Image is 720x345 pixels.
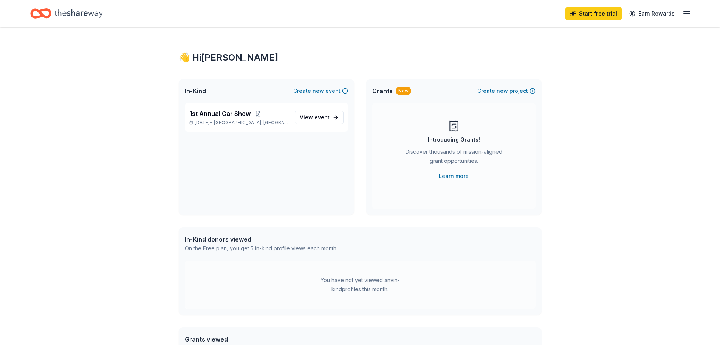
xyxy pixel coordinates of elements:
[30,5,103,22] a: Home
[300,113,330,122] span: View
[565,7,622,20] a: Start free trial
[313,276,407,294] div: You have not yet viewed any in-kind profiles this month.
[293,86,348,95] button: Createnewevent
[313,86,324,95] span: new
[396,87,411,95] div: New
[314,114,330,120] span: event
[625,7,679,20] a: Earn Rewards
[185,86,206,95] span: In-Kind
[295,111,344,124] a: View event
[189,120,289,126] p: [DATE] •
[179,52,542,64] div: 👋 Hi [PERSON_NAME]
[497,86,508,95] span: new
[185,335,333,344] div: Grants viewed
[428,135,480,144] div: Introducing Grants!
[403,147,505,169] div: Discover thousands of mission-aligned grant opportunities.
[189,109,251,118] span: 1st Annual Car Show
[439,172,469,181] a: Learn more
[477,86,536,95] button: Createnewproject
[185,244,338,253] div: On the Free plan, you get 5 in-kind profile views each month.
[372,86,393,95] span: Grants
[185,235,338,244] div: In-Kind donors viewed
[214,120,288,126] span: [GEOGRAPHIC_DATA], [GEOGRAPHIC_DATA]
